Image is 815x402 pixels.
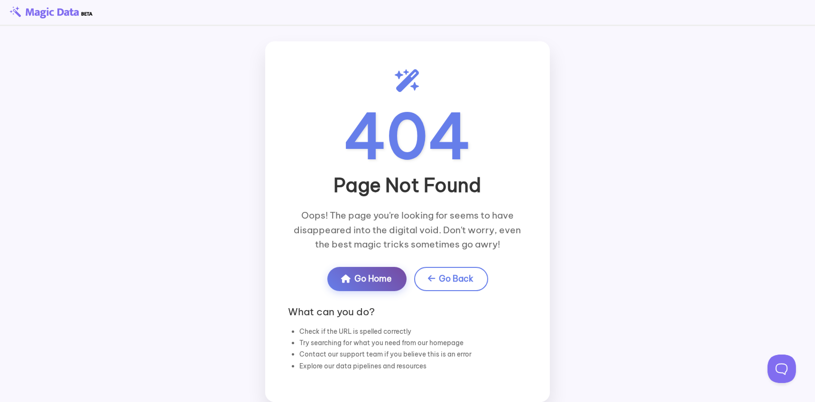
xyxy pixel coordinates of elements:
li: Contact our support team if you believe this is an error [299,348,527,360]
h4: What can you do? [288,306,527,318]
img: beta-logo.png [9,6,93,18]
p: Oops! The page you're looking for seems to have disappeared into the digital void. Don't worry, e... [288,208,527,252]
li: Check if the URL is spelled correctly [299,326,527,337]
li: Try searching for what you need from our homepage [299,337,527,348]
h1: 404 [288,106,527,166]
a: Go Home [327,267,407,291]
iframe: Toggle Customer Support [768,355,796,383]
a: Go Back [414,267,488,291]
h2: Page Not Found [288,174,527,197]
li: Explore our data pipelines and resources [299,360,527,372]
